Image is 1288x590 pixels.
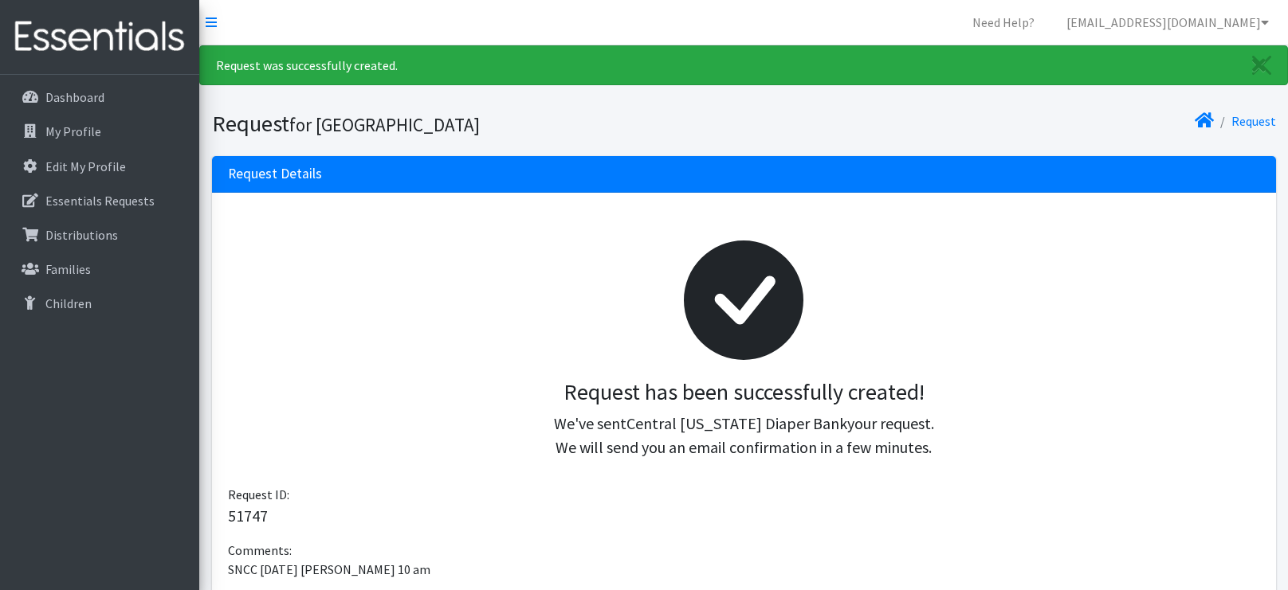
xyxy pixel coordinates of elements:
[228,504,1260,528] p: 51747
[6,150,193,182] a: Edit My Profile
[6,115,193,147] a: My Profile
[45,227,118,243] p: Distributions
[6,81,193,113] a: Dashboard
[241,412,1247,459] p: We've sent your request. We will send you an email confirmation in a few minutes.
[228,166,322,182] h3: Request Details
[45,123,101,139] p: My Profile
[289,113,480,136] small: for [GEOGRAPHIC_DATA]
[45,89,104,105] p: Dashboard
[45,295,92,311] p: Children
[626,413,847,433] span: Central [US_STATE] Diaper Bank
[1054,6,1282,38] a: [EMAIL_ADDRESS][DOMAIN_NAME]
[212,110,738,138] h1: Request
[199,45,1288,85] div: Request was successfully created.
[6,287,193,319] a: Children
[6,10,193,64] img: HumanEssentials
[241,379,1247,406] h3: Request has been successfully created!
[1231,113,1276,129] a: Request
[228,560,1260,579] p: SNCC [DATE] [PERSON_NAME] 10 am
[228,486,289,502] span: Request ID:
[6,219,193,251] a: Distributions
[228,542,292,558] span: Comments:
[45,193,155,209] p: Essentials Requests
[45,158,126,174] p: Edit My Profile
[6,185,193,217] a: Essentials Requests
[45,261,91,277] p: Families
[960,6,1047,38] a: Need Help?
[6,253,193,285] a: Families
[1236,46,1287,84] a: Close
